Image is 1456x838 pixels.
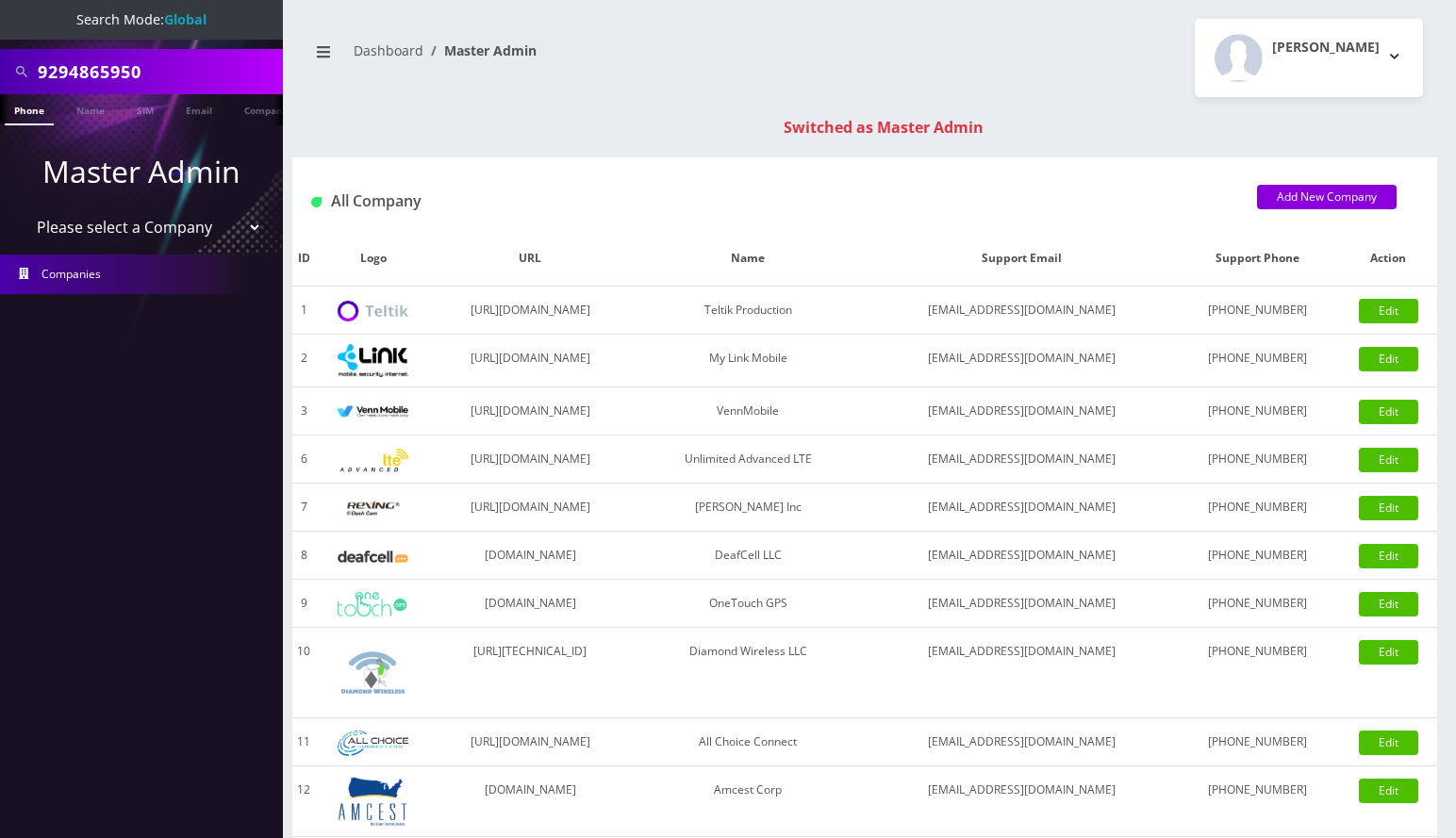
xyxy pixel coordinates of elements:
[1177,335,1340,387] td: [PHONE_NUMBER]
[868,580,1176,628] td: [EMAIL_ADDRESS][DOMAIN_NAME]
[311,116,1456,139] div: Switched as Master Admin
[338,405,408,419] img: VennMobile
[292,580,315,628] td: 9
[1359,448,1418,472] a: Edit
[338,550,408,563] img: DeafCell LLC
[1359,592,1418,616] a: Edit
[1359,400,1418,424] a: Edit
[629,335,868,387] td: My Link Mobile
[629,231,868,287] th: Name
[432,628,629,718] td: [URL][TECHNICAL_ID]
[127,94,163,123] a: SIM
[432,766,629,837] td: [DOMAIN_NAME]
[41,266,101,282] span: Companies
[432,532,629,580] td: [DOMAIN_NAME]
[868,335,1176,387] td: [EMAIL_ADDRESS][DOMAIN_NAME]
[338,344,408,377] img: My Link Mobile
[868,532,1176,580] td: [EMAIL_ADDRESS][DOMAIN_NAME]
[432,335,629,387] td: [URL][DOMAIN_NAME]
[292,766,315,837] td: 12
[1177,532,1340,580] td: [PHONE_NUMBER]
[292,484,315,532] td: 7
[292,435,315,484] td: 6
[315,231,431,287] th: Logo
[1257,185,1397,209] a: Add New Company
[868,766,1176,837] td: [EMAIL_ADDRESS][DOMAIN_NAME]
[306,31,851,85] nav: breadcrumb
[292,335,315,387] td: 2
[338,776,408,827] img: Amcest Corp
[629,387,868,435] td: VennMobile
[1177,628,1340,718] td: [PHONE_NUMBER]
[868,718,1176,766] td: [EMAIL_ADDRESS][DOMAIN_NAME]
[1177,287,1340,335] td: [PHONE_NUMBER]
[432,718,629,766] td: [URL][DOMAIN_NAME]
[629,435,868,484] td: Unlimited Advanced LTE
[338,731,408,756] img: All Choice Connect
[1177,435,1340,484] td: [PHONE_NUMBER]
[38,54,278,90] input: Search All Companies
[868,484,1176,532] td: [EMAIL_ADDRESS][DOMAIN_NAME]
[311,192,1229,210] h1: All Company
[311,197,322,207] img: All Company
[868,287,1176,335] td: [EMAIL_ADDRESS][DOMAIN_NAME]
[292,231,315,287] th: ID
[629,766,868,837] td: Amcest Corp
[76,10,207,28] span: Search Mode:
[432,231,629,287] th: URL
[629,287,868,335] td: Teltik Production
[1359,544,1418,568] a: Edit
[292,532,315,580] td: 8
[1359,640,1418,665] a: Edit
[1359,779,1418,803] a: Edit
[1359,299,1418,323] a: Edit
[432,580,629,628] td: [DOMAIN_NAME]
[1177,766,1340,837] td: [PHONE_NUMBER]
[338,592,408,616] img: OneTouch GPS
[432,484,629,532] td: [URL][DOMAIN_NAME]
[1177,580,1340,628] td: [PHONE_NUMBER]
[338,500,408,518] img: Rexing Inc
[338,449,408,472] img: Unlimited Advanced LTE
[1359,496,1418,520] a: Edit
[629,484,868,532] td: [PERSON_NAME] Inc
[176,94,222,123] a: Email
[235,94,298,123] a: Company
[5,94,54,125] a: Phone
[292,287,315,335] td: 1
[292,718,315,766] td: 11
[432,387,629,435] td: [URL][DOMAIN_NAME]
[629,628,868,718] td: Diamond Wireless LLC
[868,628,1176,718] td: [EMAIL_ADDRESS][DOMAIN_NAME]
[1359,347,1418,371] a: Edit
[1177,718,1340,766] td: [PHONE_NUMBER]
[292,628,315,718] td: 10
[423,41,537,60] li: Master Admin
[432,435,629,484] td: [URL][DOMAIN_NAME]
[1339,231,1437,287] th: Action
[292,387,315,435] td: 3
[1177,387,1340,435] td: [PHONE_NUMBER]
[1177,231,1340,287] th: Support Phone
[164,10,207,28] strong: Global
[1272,40,1380,56] h2: [PERSON_NAME]
[338,637,408,708] img: Diamond Wireless LLC
[1177,484,1340,532] td: [PHONE_NUMBER]
[338,301,408,322] img: Teltik Production
[354,41,423,59] a: Dashboard
[1195,19,1423,97] button: [PERSON_NAME]
[868,231,1176,287] th: Support Email
[629,532,868,580] td: DeafCell LLC
[868,435,1176,484] td: [EMAIL_ADDRESS][DOMAIN_NAME]
[1359,731,1418,755] a: Edit
[868,387,1176,435] td: [EMAIL_ADDRESS][DOMAIN_NAME]
[629,718,868,766] td: All Choice Connect
[432,287,629,335] td: [URL][DOMAIN_NAME]
[67,94,114,123] a: Name
[629,580,868,628] td: OneTouch GPS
